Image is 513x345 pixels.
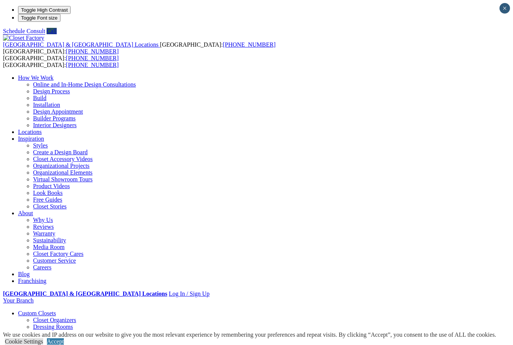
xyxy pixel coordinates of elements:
a: Locations [18,129,42,135]
span: Toggle High Contrast [21,7,68,13]
a: [PHONE_NUMBER] [66,48,119,55]
a: Design Process [33,88,70,94]
a: Customer Service [33,257,76,264]
a: [GEOGRAPHIC_DATA] & [GEOGRAPHIC_DATA] Locations [3,41,160,48]
a: Why Us [33,217,53,223]
a: Organizational Elements [33,169,92,176]
button: Close [499,3,510,14]
a: Finesse Systems [33,330,72,337]
a: Your Branch [3,297,33,304]
div: We use cookies and IP address on our website to give you the most relevant experience by remember... [3,331,496,338]
img: Closet Factory [3,35,44,41]
span: Toggle Font size [21,15,57,21]
a: Closet Organizers [33,317,76,323]
span: [GEOGRAPHIC_DATA] & [GEOGRAPHIC_DATA] Locations [3,41,158,48]
a: Careers [33,264,51,271]
a: Online and In-Home Design Consultations [33,81,136,88]
span: [GEOGRAPHIC_DATA]: [GEOGRAPHIC_DATA]: [3,55,119,68]
a: About [18,210,33,216]
button: Toggle High Contrast [18,6,71,14]
a: Free Guides [33,196,62,203]
a: Look Books [33,190,63,196]
a: Accept [47,338,64,345]
a: Sustainability [33,237,66,243]
a: [PHONE_NUMBER] [223,41,275,48]
a: Installation [33,102,60,108]
a: [GEOGRAPHIC_DATA] & [GEOGRAPHIC_DATA] Locations [3,290,167,297]
a: Cookie Settings [5,338,43,345]
span: [GEOGRAPHIC_DATA]: [GEOGRAPHIC_DATA]: [3,41,276,55]
a: [PHONE_NUMBER] [66,62,119,68]
a: Reviews [33,223,54,230]
a: Product Videos [33,183,70,189]
button: Toggle Font size [18,14,60,22]
a: Franchising [18,278,47,284]
a: Log In / Sign Up [169,290,209,297]
a: Media Room [33,244,65,250]
a: Blog [18,271,30,277]
a: Build [33,95,47,101]
a: Dressing Rooms [33,324,73,330]
a: Builder Programs [33,115,75,122]
a: Custom Closets [18,310,56,316]
a: Schedule Consult [3,28,45,34]
a: Virtual Showroom Tours [33,176,93,182]
a: Warranty [33,230,55,237]
a: Design Appointment [33,108,83,115]
a: Organizational Projects [33,163,89,169]
a: Create a Design Board [33,149,88,155]
a: Inspiration [18,135,44,142]
a: Closet Accessory Videos [33,156,93,162]
a: [PHONE_NUMBER] [66,55,119,61]
a: Closet Stories [33,203,66,210]
a: Call [47,28,57,34]
a: Styles [33,142,48,149]
a: Closet Factory Cares [33,251,83,257]
a: How We Work [18,74,54,81]
a: Interior Designers [33,122,77,128]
